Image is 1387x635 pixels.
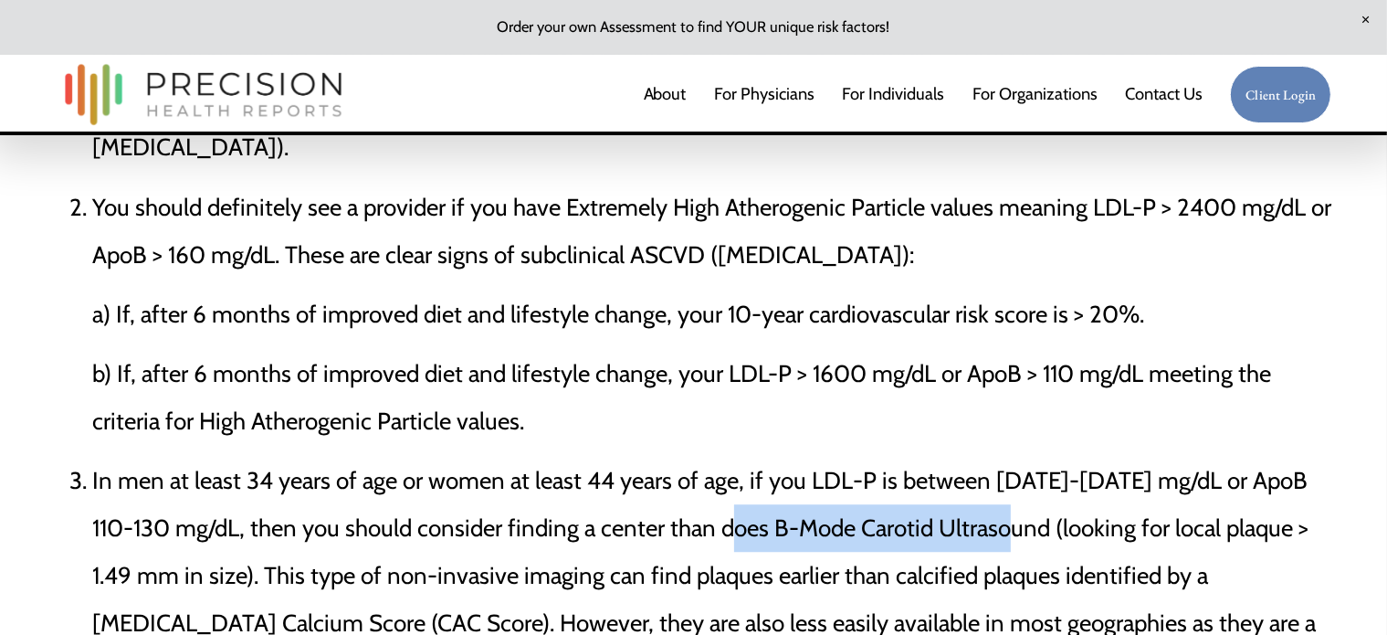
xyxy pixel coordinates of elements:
[92,291,1332,338] p: a) If, after 6 months of improved diet and lifestyle change, your 10-year cardiovascular risk sco...
[842,76,944,112] a: For Individuals
[56,56,352,133] img: Precision Health Reports
[644,76,687,112] a: About
[972,78,1098,111] span: For Organizations
[972,76,1098,112] a: folder dropdown
[1125,76,1203,112] a: Contact Us
[1230,66,1331,123] a: Client Login
[92,350,1332,445] p: b) If, after 6 months of improved diet and lifestyle change, your LDL-P > 1600 mg/dL or ApoB > 11...
[92,184,1332,279] p: You should definitely see a provider if you have Extremely High Atherogenic Particle values meani...
[1296,547,1387,635] iframe: Chat Widget
[714,76,814,112] a: For Physicians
